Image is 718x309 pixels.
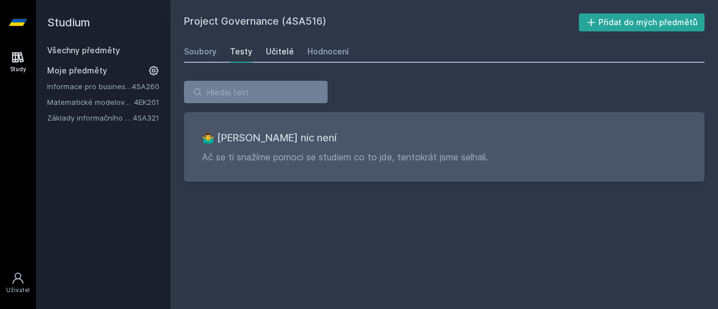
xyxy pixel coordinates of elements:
[307,40,349,63] a: Hodnocení
[47,45,120,55] a: Všechny předměty
[47,112,133,123] a: Základy informačního managementu
[230,46,252,57] div: Testy
[230,40,252,63] a: Testy
[10,65,26,73] div: Study
[202,150,687,164] p: Ač se ti snažíme pomoci se studiem co to jde, tentokrát jsme selhali.
[2,45,34,79] a: Study
[132,82,159,91] a: 4SA260
[266,46,294,57] div: Učitelé
[6,286,30,294] div: Uživatel
[184,13,579,31] h2: Project Governance (4SA516)
[133,113,159,122] a: 4SA321
[2,266,34,300] a: Uživatel
[47,96,134,108] a: Matematické modelování
[134,98,159,107] a: 4EK201
[202,130,687,146] h3: 🤷‍♂️ [PERSON_NAME] nic není
[184,81,328,103] input: Hledej test
[47,81,132,92] a: Informace pro business (v angličtině)
[47,65,107,76] span: Moje předměty
[266,40,294,63] a: Učitelé
[184,46,217,57] div: Soubory
[184,40,217,63] a: Soubory
[307,46,349,57] div: Hodnocení
[579,13,705,31] button: Přidat do mých předmětů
